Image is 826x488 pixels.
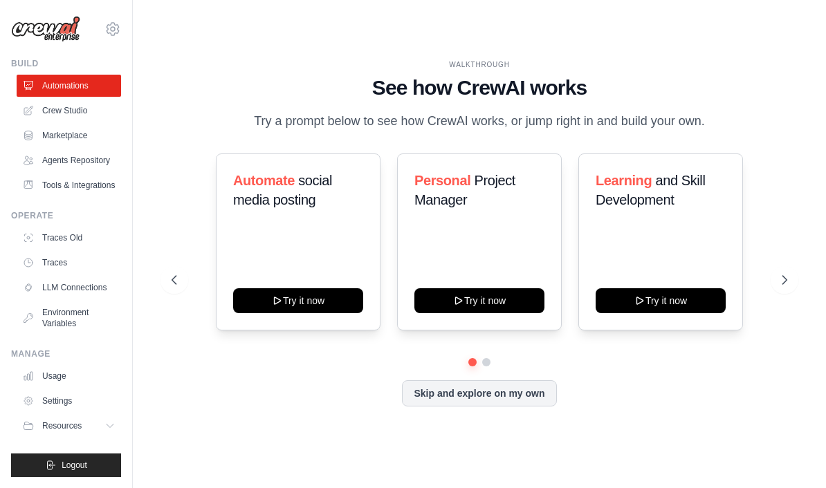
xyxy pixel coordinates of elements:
span: Automate [233,173,295,188]
button: Skip and explore on my own [402,380,556,406]
button: Resources [17,415,121,437]
button: Try it now [414,288,544,313]
iframe: Chat Widget [757,422,826,488]
a: Tools & Integrations [17,174,121,196]
span: Project Manager [414,173,515,207]
a: Environment Variables [17,301,121,335]
h1: See how CrewAI works [172,75,787,100]
span: Resources [42,420,82,431]
button: Try it now [596,288,726,313]
a: Crew Studio [17,100,121,122]
div: Build [11,58,121,69]
a: Traces Old [17,227,121,249]
div: Operate [11,210,121,221]
div: WALKTHROUGH [172,59,787,70]
div: Manage [11,348,121,359]
button: Logout [11,453,121,477]
span: Personal [414,173,470,188]
span: Learning [596,173,652,188]
p: Try a prompt below to see how CrewAI works, or jump right in and build your own. [247,111,712,131]
a: Marketplace [17,124,121,147]
a: Agents Repository [17,149,121,171]
a: Settings [17,390,121,412]
a: Traces [17,252,121,274]
a: Automations [17,75,121,97]
a: LLM Connections [17,276,121,299]
button: Try it now [233,288,363,313]
img: Logo [11,16,80,42]
a: Usage [17,365,121,387]
span: Logout [62,460,87,471]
